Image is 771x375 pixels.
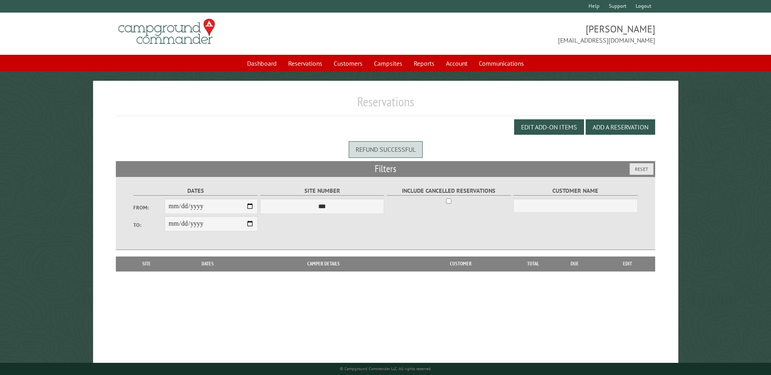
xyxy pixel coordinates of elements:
[409,56,439,71] a: Reports
[349,141,423,157] div: Refund successful
[549,256,600,271] th: Due
[387,186,511,196] label: Include Cancelled Reservations
[173,256,243,271] th: Dates
[329,56,367,71] a: Customers
[340,366,432,371] small: © Campground Commander LLC. All rights reserved.
[133,204,164,211] label: From:
[369,56,407,71] a: Campsites
[133,186,257,196] label: Dates
[116,16,217,47] img: Campground Commander
[513,186,637,196] label: Customer Name
[474,56,529,71] a: Communications
[386,22,655,45] span: [PERSON_NAME] [EMAIL_ADDRESS][DOMAIN_NAME]
[514,119,584,135] button: Edit Add-on Items
[600,256,655,271] th: Edit
[116,161,655,177] h2: Filters
[404,256,517,271] th: Customer
[586,119,655,135] button: Add a Reservation
[116,94,655,116] h1: Reservations
[441,56,472,71] a: Account
[260,186,384,196] label: Site Number
[283,56,327,71] a: Reservations
[133,221,164,229] label: To:
[630,163,654,175] button: Reset
[243,256,404,271] th: Camper Details
[517,256,549,271] th: Total
[242,56,282,71] a: Dashboard
[120,256,173,271] th: Site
